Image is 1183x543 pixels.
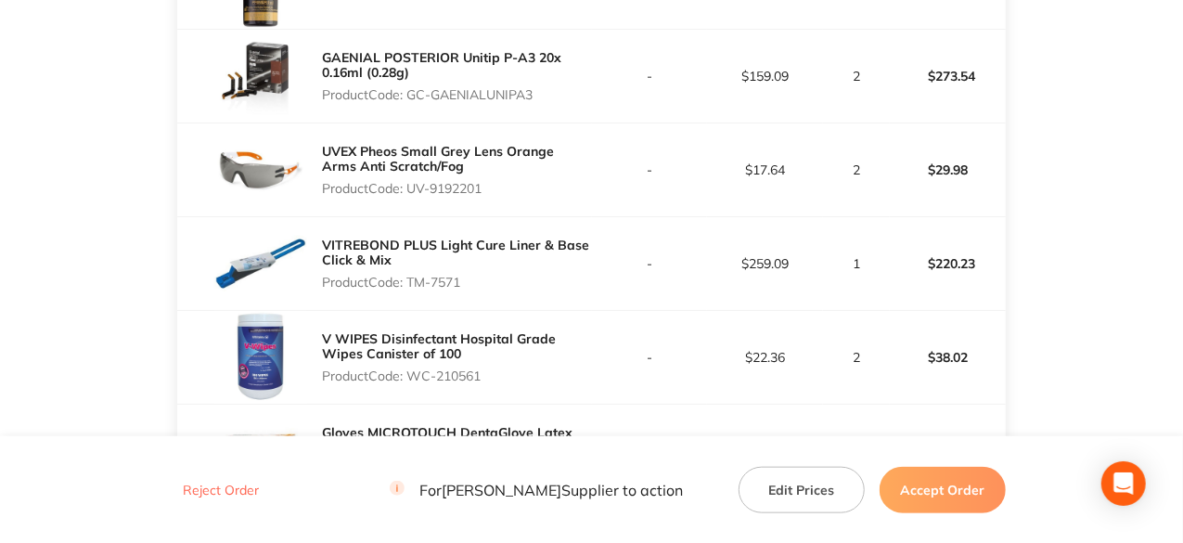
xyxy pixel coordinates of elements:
img: aWpoaDhsMw [214,311,307,404]
img: a3Z5eDV6bQ [214,123,307,216]
button: Edit Prices [739,466,865,512]
p: For [PERSON_NAME] Supplier to action [390,481,683,498]
p: $29.98 [891,148,1005,192]
img: c3duemh4Mw [214,217,307,310]
p: - [593,350,707,365]
p: $98.40 [891,429,1005,473]
a: UVEX Pheos Small Grey Lens Orange Arms Anti Scratch/Fog [322,143,554,175]
p: Product Code: UV-9192201 [322,181,591,196]
p: 2 [824,69,888,84]
p: $273.54 [891,54,1005,98]
div: Open Intercom Messenger [1101,461,1146,506]
p: - [593,69,707,84]
p: Product Code: GC-GAENIALUNIPA3 [322,87,591,102]
a: VITREBOND PLUS Light Cure Liner & Base Click & Mix [322,237,589,268]
a: V WIPES Disinfectant Hospital Grade Wipes Canister of 100 [322,330,556,362]
p: $38.02 [891,335,1005,380]
p: $259.09 [708,256,822,271]
p: Product Code: TM-7571 [322,275,591,290]
p: - [593,162,707,177]
button: Reject Order [177,482,264,498]
p: Product Code: WC-210561 [322,368,591,383]
p: $159.09 [708,69,822,84]
p: $22.36 [708,350,822,365]
p: 1 [824,256,888,271]
p: $17.64 [708,162,822,177]
img: NW9pNjdxYw [214,405,307,498]
img: dTlhMmJwZQ [214,30,307,123]
p: - [593,256,707,271]
a: Gloves MICROTOUCH DentaGlove Latex Powder Free Small x 100 [322,424,572,456]
p: $220.23 [891,241,1005,286]
p: 2 [824,162,888,177]
a: GAENIAL POSTERIOR Unitip P-A3 20x 0.16ml (0.28g) [322,49,561,81]
button: Accept Order [880,466,1006,512]
p: 2 [824,350,888,365]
